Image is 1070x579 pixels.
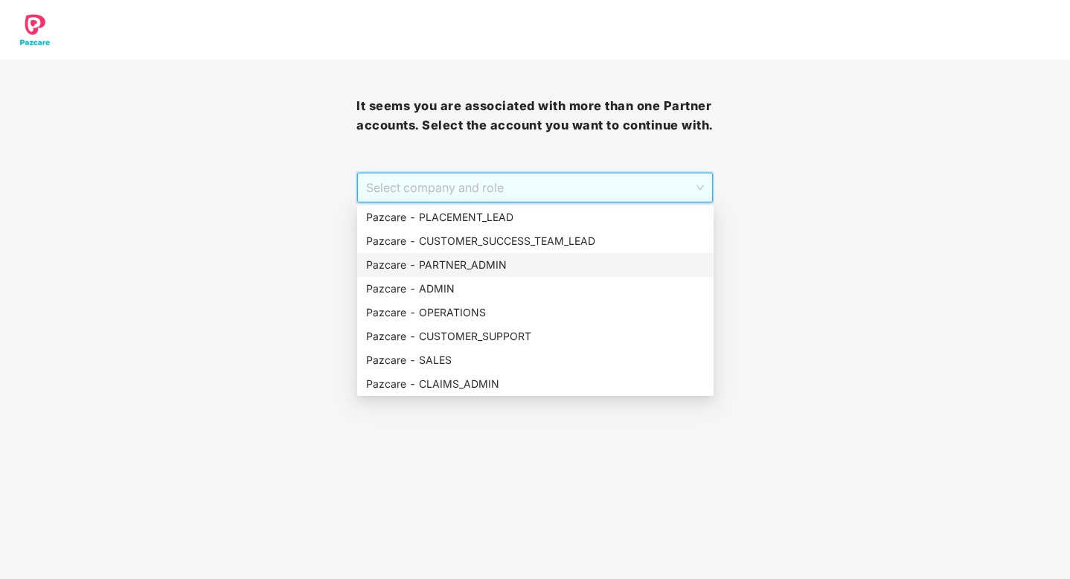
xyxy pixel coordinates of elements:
div: Pazcare - PLACEMENT_LEAD [366,209,705,225]
div: Pazcare - CUSTOMER_SUCCESS_TEAM_LEAD [366,233,705,249]
div: Pazcare - PARTNER_ADMIN [366,257,705,273]
div: Pazcare - CLAIMS_ADMIN [357,372,714,396]
div: Pazcare - SALES [366,352,705,368]
h3: It seems you are associated with more than one Partner accounts. Select the account you want to c... [356,97,713,135]
div: Pazcare - PARTNER_ADMIN [357,253,714,277]
div: Pazcare - CLAIMS_ADMIN [366,376,705,392]
div: Pazcare - ADMIN [357,277,714,301]
div: Pazcare - OPERATIONS [357,301,714,324]
span: Select company and role [366,173,703,202]
div: Pazcare - SALES [357,348,714,372]
div: Pazcare - ADMIN [366,281,705,297]
div: Pazcare - OPERATIONS [366,304,705,321]
div: Pazcare - CUSTOMER_SUPPORT [357,324,714,348]
div: Pazcare - CUSTOMER_SUCCESS_TEAM_LEAD [357,229,714,253]
div: Pazcare - PLACEMENT_LEAD [357,205,714,229]
div: Pazcare - CUSTOMER_SUPPORT [366,328,705,345]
